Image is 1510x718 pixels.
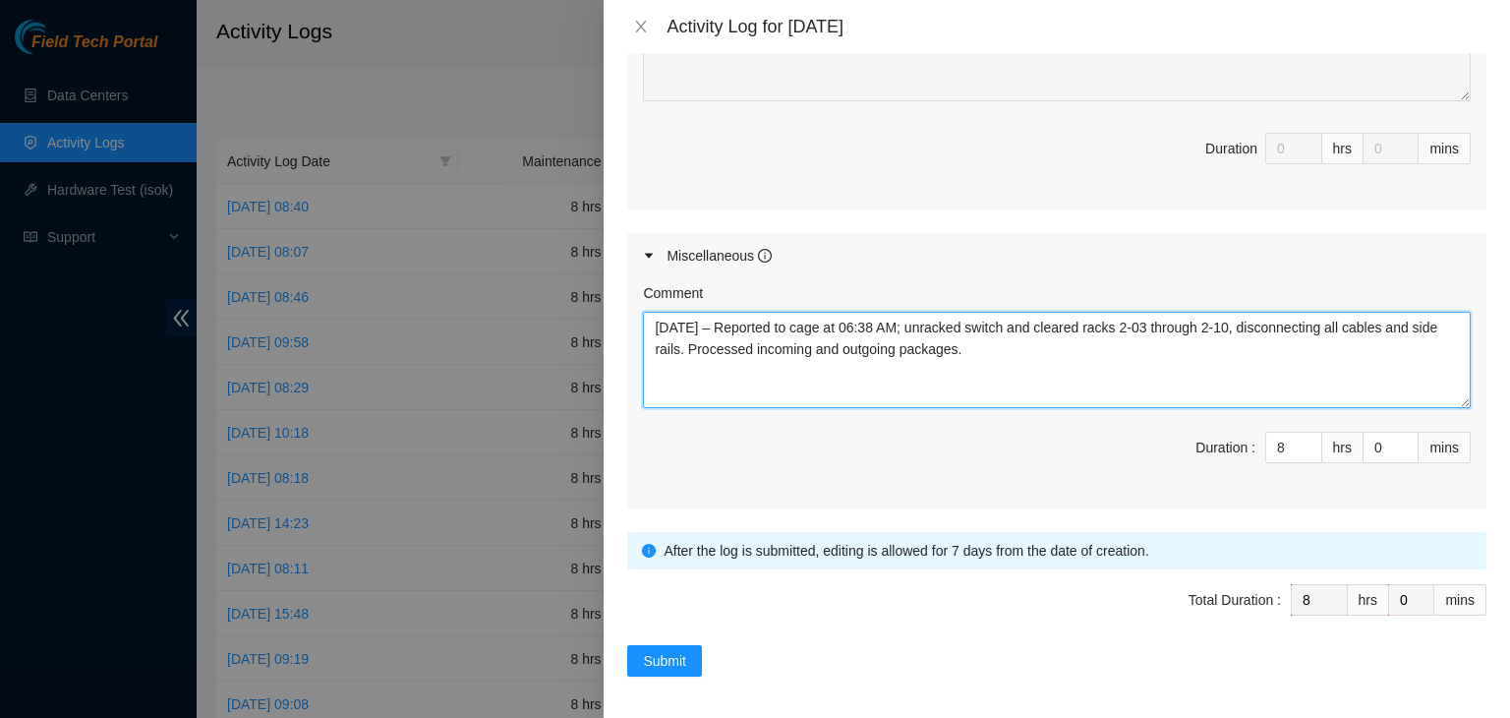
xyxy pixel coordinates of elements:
span: close [633,19,649,34]
span: caret-right [643,250,655,262]
div: Duration [1205,138,1257,159]
div: After the log is submitted, editing is allowed for 7 days from the date of creation. [664,540,1472,562]
span: info-circle [758,249,772,263]
div: hrs [1322,432,1364,463]
div: Miscellaneous [667,245,772,267]
div: Duration : [1195,437,1255,458]
span: Submit [643,650,686,672]
div: mins [1419,432,1471,463]
div: mins [1434,584,1486,616]
label: Comment [643,282,703,304]
div: mins [1419,133,1471,164]
div: Miscellaneous info-circle [627,233,1486,278]
div: Activity Log for [DATE] [667,16,1486,37]
textarea: Comment [643,5,1471,101]
button: Close [627,18,655,36]
div: hrs [1348,584,1389,616]
span: info-circle [642,544,656,558]
div: Total Duration : [1189,589,1281,611]
button: Submit [627,645,702,677]
div: hrs [1322,133,1364,164]
textarea: Comment [643,312,1471,408]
